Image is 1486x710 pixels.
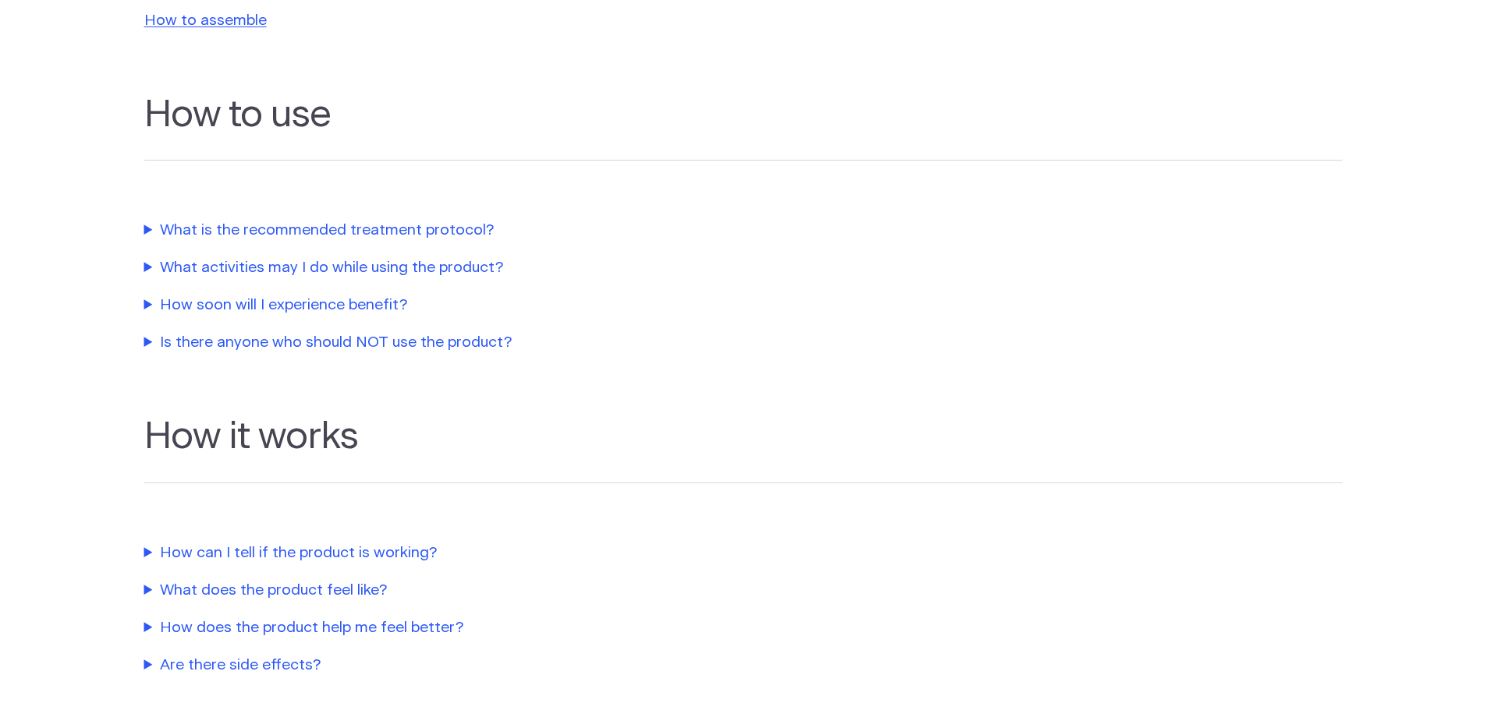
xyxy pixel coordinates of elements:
summary: How does the product help me feel better? [144,617,854,640]
summary: How soon will I experience benefit? [144,295,854,317]
summary: What is the recommended treatment protocol? [144,220,854,242]
summary: Is there anyone who should NOT use the product? [144,332,854,355]
summary: What does the product feel like? [144,580,854,602]
h2: How it works [144,415,1342,482]
summary: How can I tell if the product is working? [144,542,854,565]
a: How to assemble [144,13,267,28]
summary: Are there side effects? [144,655,854,677]
summary: What activities may I do while using the product? [144,257,854,280]
h2: How to use [144,94,1342,161]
